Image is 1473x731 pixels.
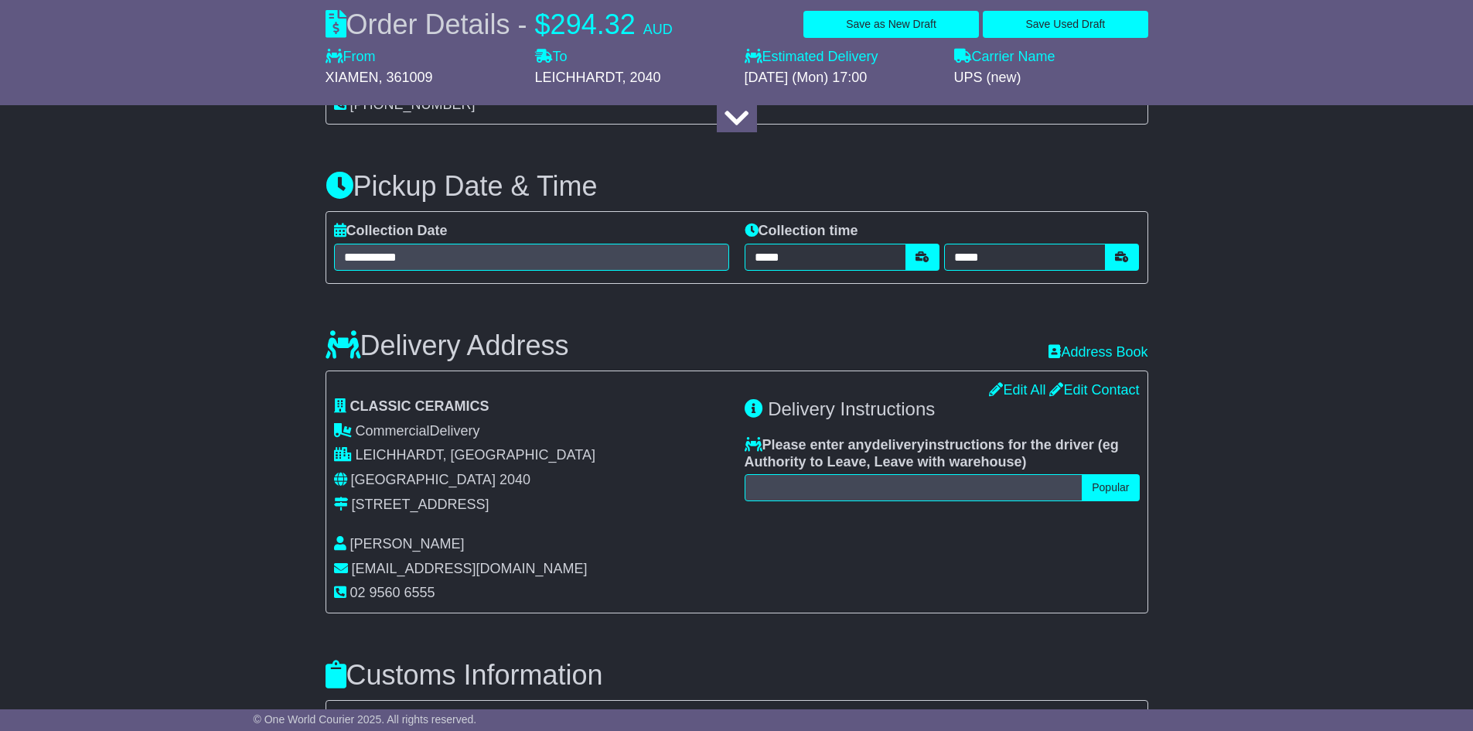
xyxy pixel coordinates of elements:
label: Estimated Delivery [745,49,939,66]
label: From [326,49,376,66]
div: UPS (new) [954,70,1148,87]
span: LEICHHARDT [535,70,622,85]
span: $ [535,9,551,40]
span: [PERSON_NAME] [350,536,465,552]
span: delivery [872,437,925,453]
label: Collection Date [334,223,448,240]
span: , 2040 [622,70,661,85]
label: To [535,49,568,66]
span: [EMAIL_ADDRESS][DOMAIN_NAME] [352,561,588,576]
span: AUD [643,22,673,37]
button: Save as New Draft [803,11,979,38]
span: © One World Courier 2025. All rights reserved. [254,713,477,726]
div: Order Details - [326,8,673,41]
div: [STREET_ADDRESS] [352,497,489,514]
label: Please enter any instructions for the driver ( ) [745,437,1140,470]
span: LEICHHARDT, [GEOGRAPHIC_DATA] [356,447,595,463]
button: Popular [1082,474,1139,501]
a: Edit Contact [1049,382,1139,398]
div: Delivery [334,423,729,440]
button: Save Used Draft [983,11,1147,38]
span: Delivery Instructions [768,398,935,419]
a: Address Book [1048,344,1147,360]
label: Carrier Name [954,49,1055,66]
span: 2040 [500,472,530,487]
span: [GEOGRAPHIC_DATA] [351,472,496,487]
a: Edit All [989,382,1045,398]
h3: Customs Information [326,660,1148,691]
h3: Pickup Date & Time [326,171,1148,202]
span: 294.32 [551,9,636,40]
span: , 361009 [379,70,433,85]
span: Commercial [356,423,430,439]
div: [DATE] (Mon) 17:00 [745,70,939,87]
span: eg Authority to Leave, Leave with warehouse [745,437,1119,470]
span: XIAMEN [326,70,379,85]
span: CLASSIC CERAMICS [350,398,489,414]
h3: Delivery Address [326,330,569,361]
label: Collection time [745,223,858,240]
span: 02 9560 6555 [350,585,435,600]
